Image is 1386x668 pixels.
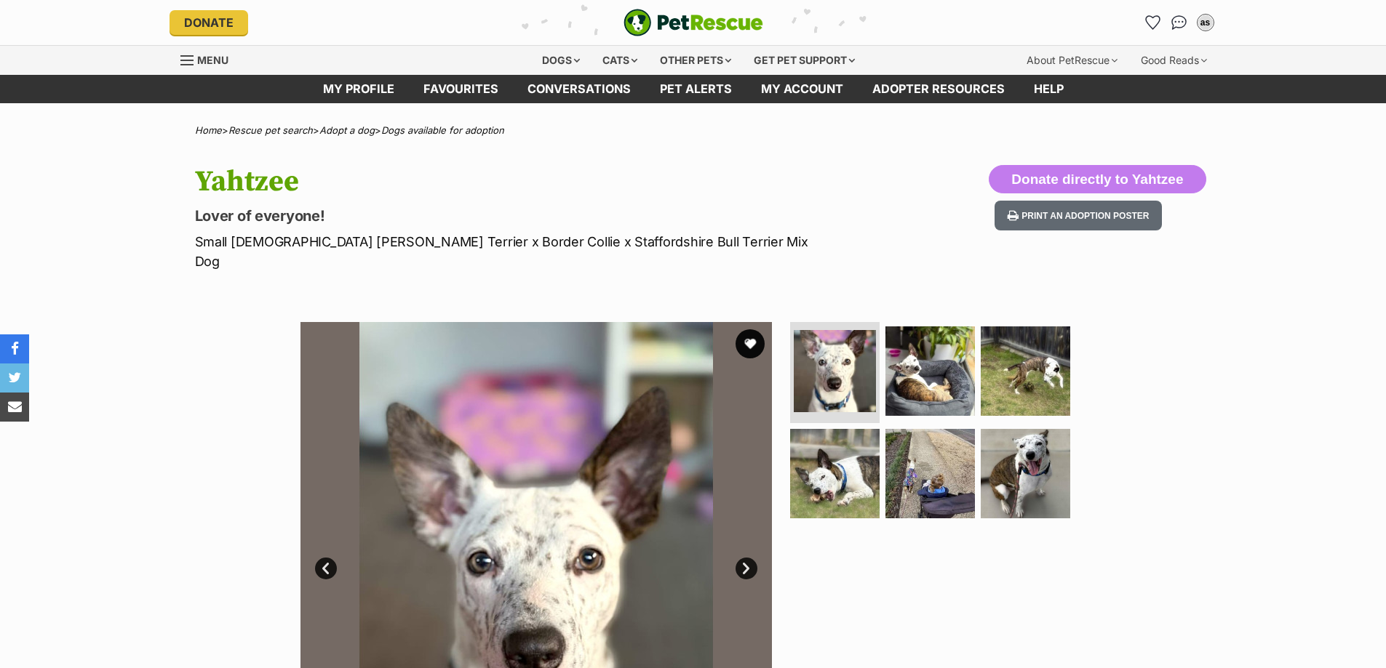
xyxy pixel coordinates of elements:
p: Lover of everyone! [195,206,811,226]
a: My profile [308,75,409,103]
h1: Yahtzee [195,165,811,198]
a: Menu [180,46,239,72]
div: Other pets [650,46,741,75]
ul: Account quick links [1142,11,1217,34]
a: Favourites [409,75,513,103]
img: chat-41dd97257d64d25036548639549fe6c8038ab92f7586957e7f3b1b290dea8141.svg [1171,15,1187,30]
button: Print an adoption poster [995,201,1162,230]
a: Help [1019,75,1078,103]
div: About PetRescue [1016,46,1128,75]
span: Menu [197,54,228,66]
img: Photo of Yahtzee [981,326,1070,416]
div: Cats [592,46,648,75]
button: favourite [736,329,765,358]
button: My account [1194,11,1217,34]
div: Get pet support [744,46,865,75]
div: > > > [159,125,1228,136]
a: PetRescue [624,9,763,36]
a: Pet alerts [645,75,746,103]
img: Photo of Yahtzee [790,429,880,518]
img: logo-e224e6f780fb5917bec1dbf3a21bbac754714ae5b6737aabdf751b685950b380.svg [624,9,763,36]
a: Next [736,558,757,579]
a: Dogs available for adoption [381,124,504,136]
img: Photo of Yahtzee [885,326,975,416]
img: Photo of Yahtzee [885,429,975,518]
a: Donate [170,10,248,35]
a: Adopter resources [858,75,1019,103]
a: My account [746,75,858,103]
a: Conversations [1168,11,1191,34]
div: Dogs [532,46,590,75]
a: Favourites [1142,11,1165,34]
a: Adopt a dog [319,124,375,136]
p: Small [DEMOGRAPHIC_DATA] [PERSON_NAME] Terrier x Border Collie x Staffordshire Bull Terrier Mix Dog [195,232,811,271]
a: Rescue pet search [228,124,313,136]
div: as [1198,15,1213,30]
img: Photo of Yahtzee [981,429,1070,518]
a: Prev [315,558,337,579]
button: Donate directly to Yahtzee [989,165,1206,194]
img: Photo of Yahtzee [794,330,876,412]
a: Home [195,124,222,136]
div: Good Reads [1131,46,1217,75]
a: conversations [513,75,645,103]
